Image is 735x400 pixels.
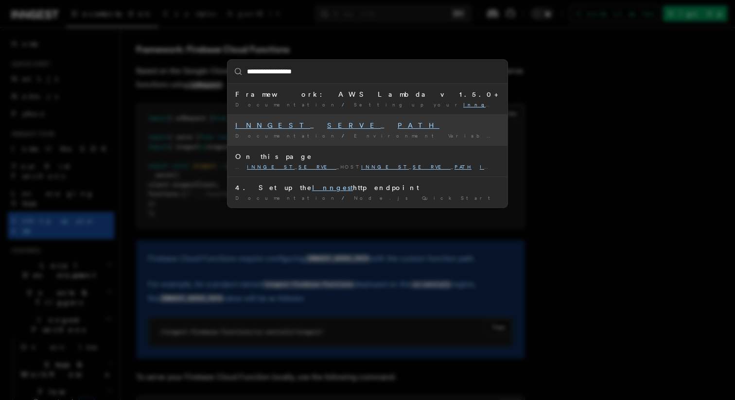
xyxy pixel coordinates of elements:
span: Documentation [235,133,338,139]
mark: Inngest [463,102,512,107]
div: … _ _HOST _ _ _SIGNING_KEY … [235,163,500,171]
span: Node.js Quick Start [354,195,496,201]
mark: INNGEST [480,164,527,170]
mark: SERVE [413,164,451,170]
mark: PATH [455,164,472,170]
span: / [342,102,350,107]
mark: INNGEST [247,164,295,170]
div: 4. Set up the http endpoint [235,183,500,192]
mark: INNGEST [235,122,310,129]
mark: PATH [398,122,439,129]
div: Framework: AWS Lambda v1.5.0+ [235,89,500,99]
mark: Inngest [312,184,353,191]
span: Setting up your app [354,102,527,107]
mark: INNGEST [361,164,409,170]
span: / [342,133,350,139]
span: Environment Variables [354,133,510,139]
div: _ _ [235,121,500,130]
span: Documentation [235,102,338,107]
mark: SERVE [298,164,336,170]
div: On this page [235,152,500,161]
span: Documentation [235,195,338,201]
span: / [342,195,350,201]
mark: SERVE [327,122,381,129]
